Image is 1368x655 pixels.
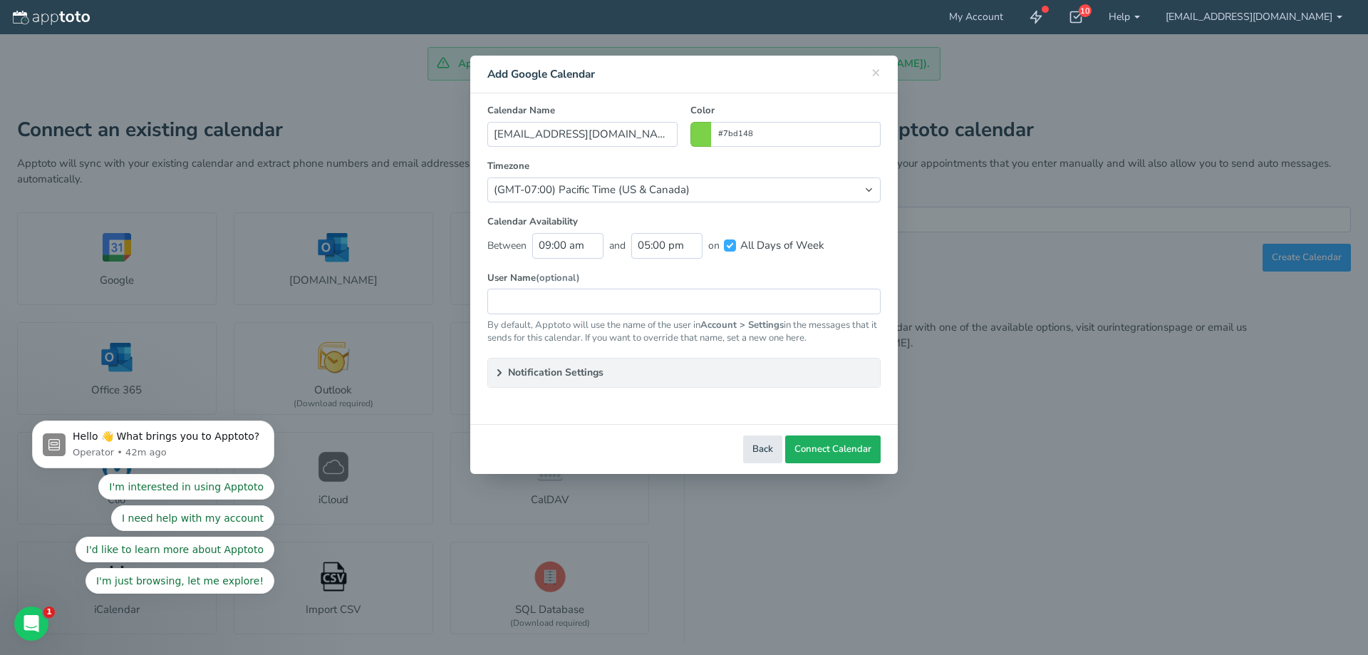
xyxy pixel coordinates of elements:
span: × [871,62,881,82]
summary: Notification Settings [488,359,880,387]
button: Back [743,435,782,463]
b: Account > Settings [700,319,784,331]
span: Connect Calendar [794,443,871,456]
span: on [708,239,720,253]
h4: Add Google Calendar [487,66,881,82]
span: and [609,239,626,253]
iframe: Intercom live chat [14,607,48,641]
button: Connect Calendar [785,435,881,463]
label: User Name [487,272,881,285]
label: All Days of Week [724,238,824,253]
label: Timezone [487,160,881,173]
label: Color [690,104,881,118]
label: Calendar Name [487,104,678,118]
span: Between [487,239,527,253]
p: By default, Apptoto will use the name of the user in in the messages that it sends for this calen... [487,319,881,346]
span: (optional) [536,272,580,285]
label: Calendar Availability [487,215,881,229]
span: 1 [43,607,55,618]
iframe: Intercom notifications message [11,279,296,617]
button: Quick reply: I'm just browsing, let me explore! [75,289,264,314]
input: All Days of Week [724,239,736,252]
